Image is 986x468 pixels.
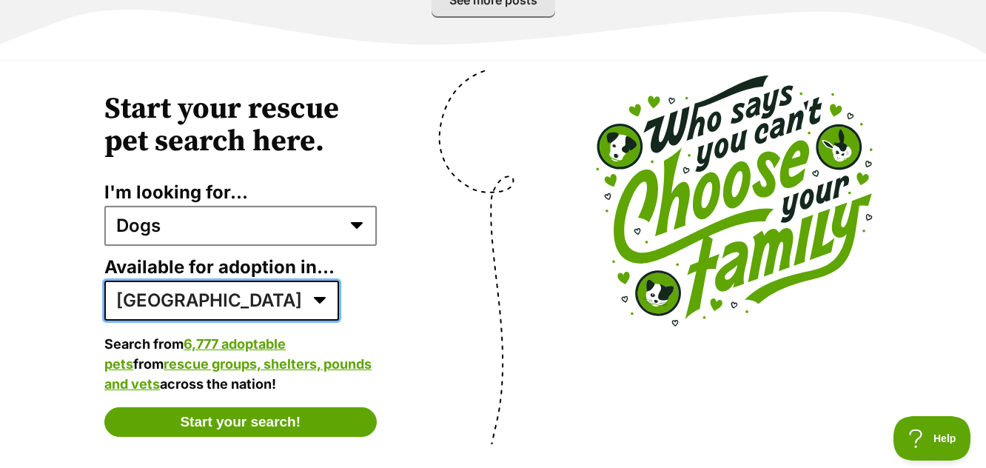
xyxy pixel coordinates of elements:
h2: Start your rescue pet search here. [104,93,377,158]
iframe: Help Scout Beacon - Open [893,416,971,461]
button: Start your search! [104,407,377,437]
a: 6,777 adoptable pets [104,336,286,372]
p: Search from from across the nation! [104,334,377,394]
a: rescue groups, shelters, pounds and vets [104,356,372,392]
img: chooseyourfamily_white-d24ac1aaff1890f04fb9ff42fca38e159de9cb93068daccb75545a44d2d3ff16.svg [588,68,882,330]
img: https://img.kwcdn.com/product/fancy/8646d7fd-e407-4b0c-9ef5-67870cf9d6b7.jpg?imageMogr2/strip/siz... [113,94,222,185]
label: Available for adoption in... [104,257,377,278]
label: I'm looking for... [104,182,377,203]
